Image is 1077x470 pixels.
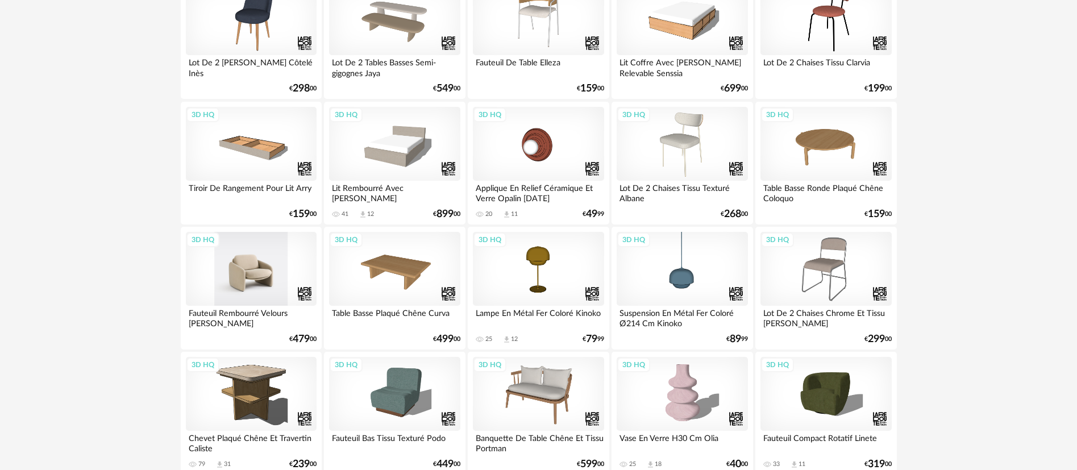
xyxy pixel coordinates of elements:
div: Lot De 2 Chaises Tissu Texturé Albane [617,181,747,203]
div: € 00 [726,460,748,468]
div: 3D HQ [473,107,506,122]
div: 18 [655,460,662,468]
div: Fauteuil Bas Tissu Texturé Podo [329,431,460,454]
div: € 00 [864,210,892,218]
div: 3D HQ [186,232,219,247]
div: Fauteuil De Table Elleza [473,55,604,78]
div: € 00 [864,85,892,93]
div: € 99 [583,335,604,343]
div: 3D HQ [617,107,650,122]
div: € 00 [577,85,604,93]
a: 3D HQ Lot De 2 Chaises Tissu Texturé Albane €26800 [612,102,752,224]
div: 3D HQ [473,232,506,247]
div: € 00 [433,85,460,93]
a: 3D HQ Applique En Relief Céramique Et Verre Opalin [DATE] 20 Download icon 11 €4999 [468,102,609,224]
div: 3D HQ [330,232,363,247]
div: Table Basse Ronde Plaqué Chêne Coloquo [760,181,891,203]
div: Fauteuil Rembourré Velours [PERSON_NAME] [186,306,317,328]
span: 699 [724,85,741,93]
span: 299 [868,335,885,343]
div: 3D HQ [617,232,650,247]
a: 3D HQ Suspension En Métal Fer Coloré Ø214 Cm Kinoko €8999 [612,227,752,350]
a: 3D HQ Lampe En Métal Fer Coloré Kinoko 25 Download icon 12 €7999 [468,227,609,350]
div: Lot De 2 Chaises Chrome Et Tissu [PERSON_NAME] [760,306,891,328]
div: 20 [485,210,492,218]
span: 499 [436,335,454,343]
span: Download icon [646,460,655,469]
span: 899 [436,210,454,218]
div: € 00 [864,460,892,468]
span: 449 [436,460,454,468]
span: Download icon [502,335,511,344]
div: 79 [198,460,205,468]
span: 199 [868,85,885,93]
span: 549 [436,85,454,93]
div: 3D HQ [330,107,363,122]
span: Download icon [790,460,799,469]
div: € 99 [583,210,604,218]
span: Download icon [215,460,224,469]
div: 3D HQ [186,107,219,122]
a: 3D HQ Table Basse Plaqué Chêne Curva €49900 [324,227,465,350]
a: 3D HQ Tiroir De Rangement Pour Lit Arry €15900 [181,102,322,224]
div: Suspension En Métal Fer Coloré Ø214 Cm Kinoko [617,306,747,328]
div: € 00 [433,460,460,468]
div: € 00 [289,210,317,218]
div: 3D HQ [761,107,794,122]
a: 3D HQ Lit Rembourré Avec [PERSON_NAME] 41 Download icon 12 €89900 [324,102,465,224]
div: 11 [799,460,805,468]
span: Download icon [359,210,367,219]
div: € 00 [433,335,460,343]
div: 3D HQ [473,357,506,372]
div: 12 [367,210,374,218]
div: Tiroir De Rangement Pour Lit Arry [186,181,317,203]
div: € 00 [289,85,317,93]
div: 25 [629,460,636,468]
div: Lit Coffre Avec [PERSON_NAME] Relevable Senssia [617,55,747,78]
span: 239 [293,460,310,468]
div: € 00 [577,460,604,468]
div: 12 [511,335,518,343]
div: Fauteuil Compact Rotatif Linete [760,431,891,454]
span: 298 [293,85,310,93]
span: 599 [580,460,597,468]
div: 25 [485,335,492,343]
div: Lot De 2 Chaises Tissu Clarvia [760,55,891,78]
div: Lampe En Métal Fer Coloré Kinoko [473,306,604,328]
div: 3D HQ [186,357,219,372]
span: 49 [586,210,597,218]
span: 159 [293,210,310,218]
span: 268 [724,210,741,218]
div: 3D HQ [761,357,794,372]
div: 3D HQ [761,232,794,247]
div: € 00 [721,210,748,218]
span: 159 [868,210,885,218]
div: 41 [342,210,348,218]
div: 31 [224,460,231,468]
div: 3D HQ [330,357,363,372]
div: Applique En Relief Céramique Et Verre Opalin [DATE] [473,181,604,203]
div: Lot De 2 Tables Basses Semi-gigognes Jaya [329,55,460,78]
span: 40 [730,460,741,468]
div: Table Basse Plaqué Chêne Curva [329,306,460,328]
a: 3D HQ Fauteuil Rembourré Velours [PERSON_NAME] €47900 [181,227,322,350]
div: Vase En Verre H30 Cm Olia [617,431,747,454]
span: Download icon [502,210,511,219]
div: Chevet Plaqué Chêne Et Travertin Caliste [186,431,317,454]
span: 159 [580,85,597,93]
a: 3D HQ Lot De 2 Chaises Chrome Et Tissu [PERSON_NAME] €29900 [755,227,896,350]
div: Lot De 2 [PERSON_NAME] Côtelé Inès [186,55,317,78]
div: Banquette De Table Chêne Et Tissu Portman [473,431,604,454]
span: 79 [586,335,597,343]
div: € 99 [726,335,748,343]
a: 3D HQ Table Basse Ronde Plaqué Chêne Coloquo €15900 [755,102,896,224]
span: 479 [293,335,310,343]
div: € 00 [864,335,892,343]
div: € 00 [289,460,317,468]
div: 11 [511,210,518,218]
div: € 00 [289,335,317,343]
div: € 00 [721,85,748,93]
span: 319 [868,460,885,468]
div: € 00 [433,210,460,218]
span: 89 [730,335,741,343]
